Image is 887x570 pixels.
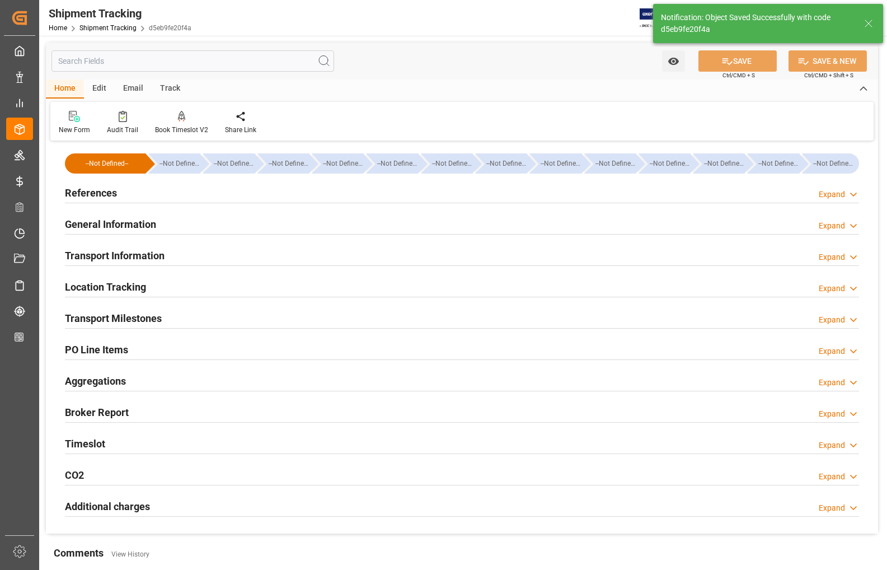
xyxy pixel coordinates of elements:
[640,8,678,28] img: Exertis%20JAM%20-%20Email%20Logo.jpg_1722504956.jpg
[704,153,744,174] div: --Not Defined--
[541,153,581,174] div: --Not Defined--
[819,471,845,483] div: Expand
[758,153,799,174] div: --Not Defined--
[65,373,126,389] h2: Aggregations
[529,153,581,174] div: --Not Defined--
[107,125,138,135] div: Audit Trail
[722,71,755,80] span: Ctrl/CMD + S
[65,248,165,263] h2: Transport Information
[377,153,417,174] div: --Not Defined--
[115,80,152,99] div: Email
[595,153,636,174] div: --Not Defined--
[49,5,191,22] div: Shipment Tracking
[312,153,363,174] div: --Not Defined--
[65,185,117,200] h2: References
[65,405,129,420] h2: Broker Report
[65,468,84,483] h2: CO2
[269,153,309,174] div: --Not Defined--
[366,153,417,174] div: --Not Defined--
[819,377,845,389] div: Expand
[79,24,137,32] a: Shipment Tracking
[475,153,527,174] div: --Not Defined--
[819,314,845,326] div: Expand
[650,153,690,174] div: --Not Defined--
[819,440,845,451] div: Expand
[813,153,853,174] div: --Not Defined--
[432,153,472,174] div: --Not Defined--
[698,50,777,72] button: SAVE
[214,153,254,174] div: --Not Defined--
[819,251,845,263] div: Expand
[802,153,859,174] div: --Not Defined--
[584,153,636,174] div: --Not Defined--
[203,153,254,174] div: --Not Defined--
[65,279,146,295] h2: Location Tracking
[225,125,256,135] div: Share Link
[76,153,138,174] div: --Not Defined--
[662,50,685,72] button: open menu
[65,436,105,451] h2: Timeslot
[59,125,90,135] div: New Form
[148,153,200,174] div: --Not Defined--
[639,153,690,174] div: --Not Defined--
[65,311,162,326] h2: Transport Milestones
[747,153,799,174] div: --Not Defined--
[819,283,845,295] div: Expand
[84,80,115,99] div: Edit
[155,125,208,135] div: Book Timeslot V2
[819,189,845,200] div: Expand
[486,153,527,174] div: --Not Defined--
[661,12,853,35] div: Notification: Object Saved Successfully with code d5eb9fe20f4a
[257,153,309,174] div: --Not Defined--
[819,220,845,232] div: Expand
[421,153,472,174] div: --Not Defined--
[323,153,363,174] div: --Not Defined--
[819,345,845,357] div: Expand
[65,342,128,357] h2: PO Line Items
[65,499,150,514] h2: Additional charges
[789,50,867,72] button: SAVE & NEW
[159,153,200,174] div: --Not Defined--
[54,545,104,560] h2: Comments
[693,153,744,174] div: --Not Defined--
[49,24,67,32] a: Home
[65,217,156,232] h2: General Information
[804,71,853,80] span: Ctrl/CMD + Shift + S
[65,153,146,174] div: --Not Defined--
[51,50,334,72] input: Search Fields
[46,80,84,99] div: Home
[819,408,845,420] div: Expand
[111,550,149,558] a: View History
[152,80,189,99] div: Track
[819,502,845,514] div: Expand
